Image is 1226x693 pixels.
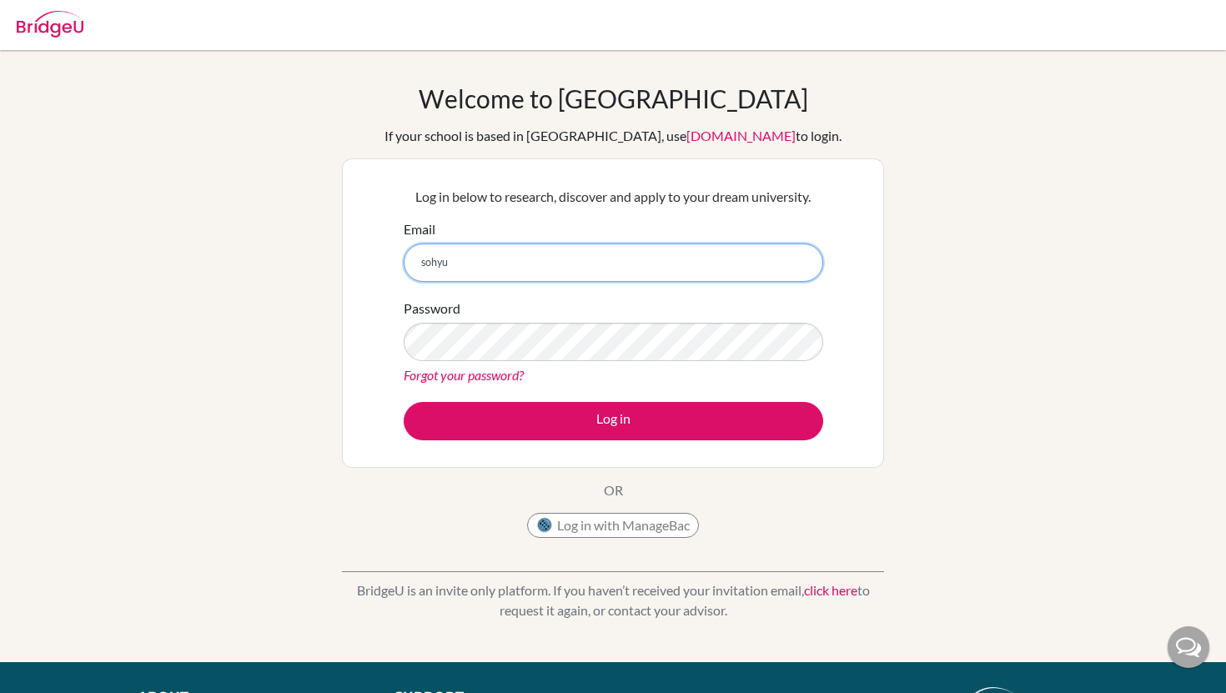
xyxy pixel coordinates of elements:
[36,11,88,27] span: 고객센터
[404,402,823,440] button: Log in
[419,83,808,113] h1: Welcome to [GEOGRAPHIC_DATA]
[404,187,823,207] p: Log in below to research, discover and apply to your dream university.
[527,513,699,538] button: Log in with ManageBac
[604,480,623,500] p: OR
[404,219,435,239] label: Email
[686,128,796,143] a: [DOMAIN_NAME]
[384,126,842,146] div: If your school is based in [GEOGRAPHIC_DATA], use to login.
[404,367,524,383] a: Forgot your password?
[804,582,857,598] a: click here
[17,11,83,38] img: Bridge-U
[342,580,884,620] p: BridgeU is an invite only platform. If you haven’t received your invitation email, to request it ...
[404,299,460,319] label: Password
